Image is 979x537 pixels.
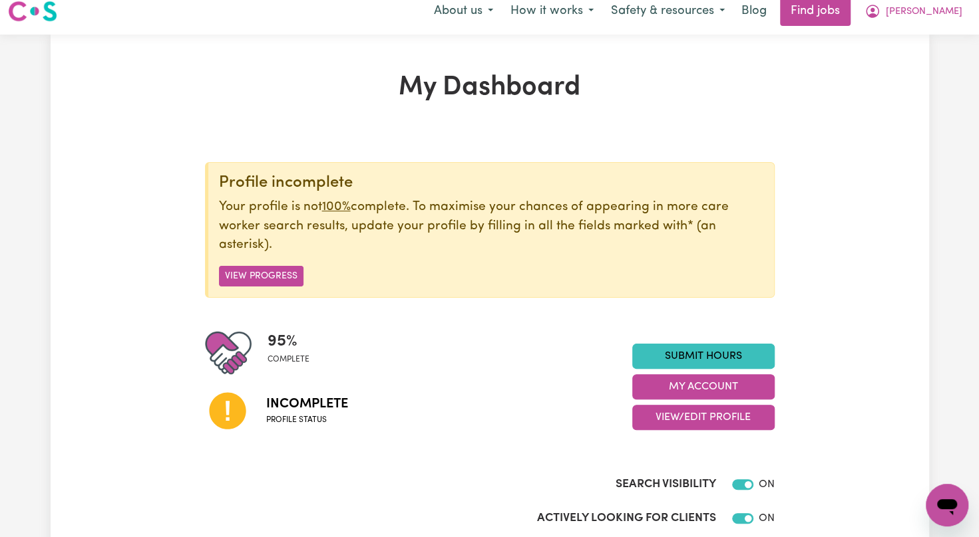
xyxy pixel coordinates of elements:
span: Profile status [266,414,348,426]
button: View Progress [219,266,303,286]
span: Incomplete [266,394,348,414]
label: Actively Looking for Clients [537,510,716,527]
h1: My Dashboard [205,72,775,104]
label: Search Visibility [616,476,716,493]
span: ON [759,479,775,490]
span: 95 % [268,330,309,354]
div: Profile completeness: 95% [268,330,320,376]
span: [PERSON_NAME] [886,5,962,19]
span: ON [759,513,775,524]
button: My Account [632,374,775,399]
iframe: Button to launch messaging window, conversation in progress [926,484,968,526]
p: Your profile is not complete. To maximise your chances of appearing in more care worker search re... [219,198,763,255]
u: 100% [322,201,351,213]
button: View/Edit Profile [632,405,775,430]
div: Profile incomplete [219,173,763,193]
a: Submit Hours [632,344,775,369]
span: complete [268,354,309,366]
